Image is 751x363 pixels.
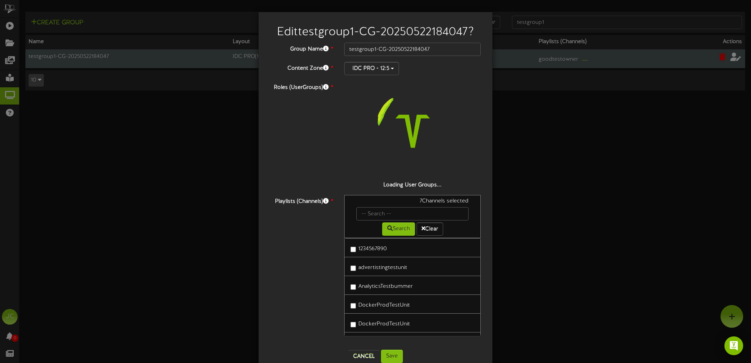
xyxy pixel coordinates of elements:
[350,265,356,271] input: advertistingtestunit
[383,182,442,188] strong: Loading User Groups...
[363,81,463,181] img: loading-spinner-3.png
[382,222,415,236] button: Search
[264,195,338,206] label: Playlists (Channels)
[724,336,743,355] div: Open Intercom Messenger
[350,247,356,252] input: 1234567890
[350,280,413,291] label: AnalyticsTestbummer
[264,62,338,72] label: Content Zone
[356,207,469,220] input: -- Search --
[350,197,474,207] div: 7 Channels selected
[350,261,407,272] label: advertistingtestunit
[350,318,410,328] label: DockerProdTestUnit
[349,350,379,363] button: Cancel
[350,299,410,309] label: DockerProdTestUnit
[350,284,356,290] input: AnalyticsTestbummer
[417,222,443,236] button: Clear
[344,43,481,56] input: Channel Group Name
[264,43,338,53] label: Group Name
[350,322,356,327] input: DockerProdTestUnit
[264,81,338,92] label: Roles (UserGroups)
[344,62,399,75] button: IDC PRO - 12:5
[270,26,481,39] h2: Edit testgroup1-CG-20250522184047 ?
[350,242,387,253] label: 1234567890
[350,303,356,309] input: DockerProdTestUnit
[381,350,403,363] button: Save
